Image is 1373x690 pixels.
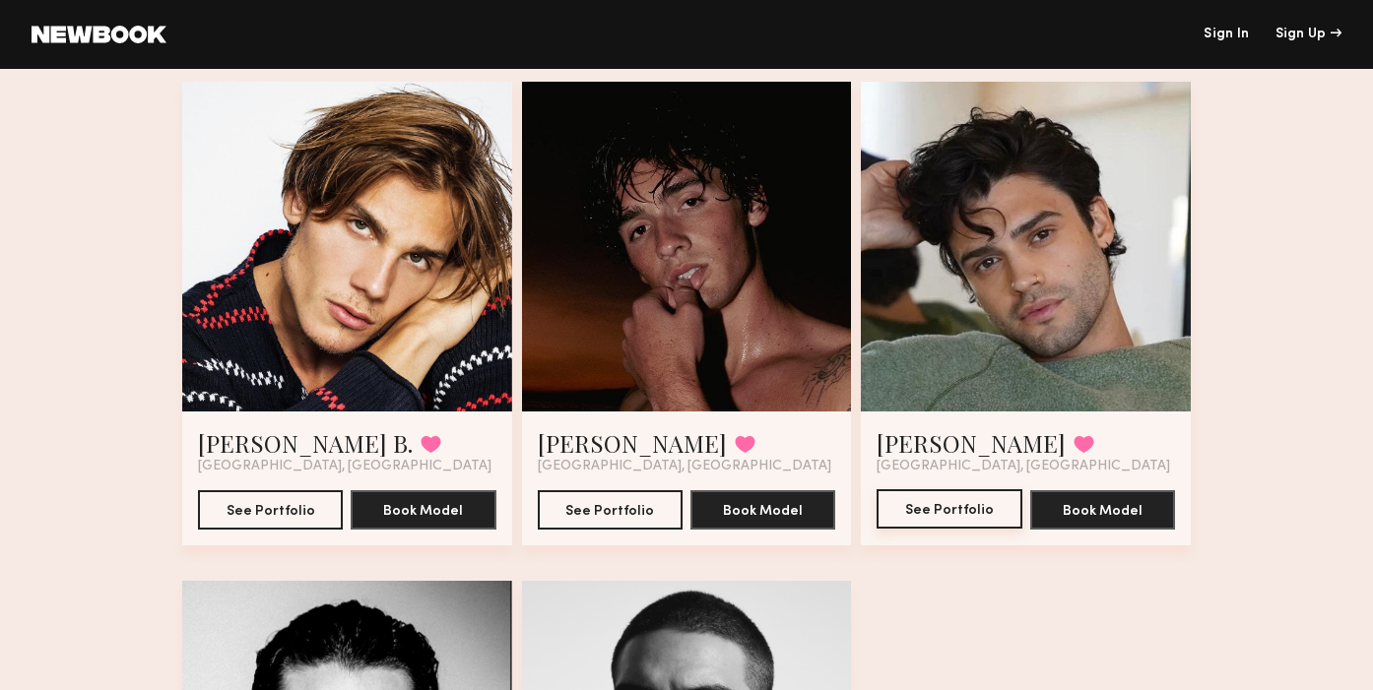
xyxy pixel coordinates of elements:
[538,427,727,459] a: [PERSON_NAME]
[690,501,835,518] a: Book Model
[351,490,495,530] button: Book Model
[1204,28,1249,41] a: Sign In
[1030,490,1175,530] button: Book Model
[198,427,413,459] a: [PERSON_NAME] B.
[351,501,495,518] a: Book Model
[198,490,343,530] button: See Portfolio
[690,490,835,530] button: Book Model
[877,459,1170,474] span: [GEOGRAPHIC_DATA], [GEOGRAPHIC_DATA]
[877,427,1066,459] a: [PERSON_NAME]
[198,459,491,474] span: [GEOGRAPHIC_DATA], [GEOGRAPHIC_DATA]
[1275,28,1341,41] div: Sign Up
[877,490,1021,530] a: See Portfolio
[538,459,831,474] span: [GEOGRAPHIC_DATA], [GEOGRAPHIC_DATA]
[877,489,1021,529] button: See Portfolio
[1030,501,1175,518] a: Book Model
[538,490,683,530] button: See Portfolio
